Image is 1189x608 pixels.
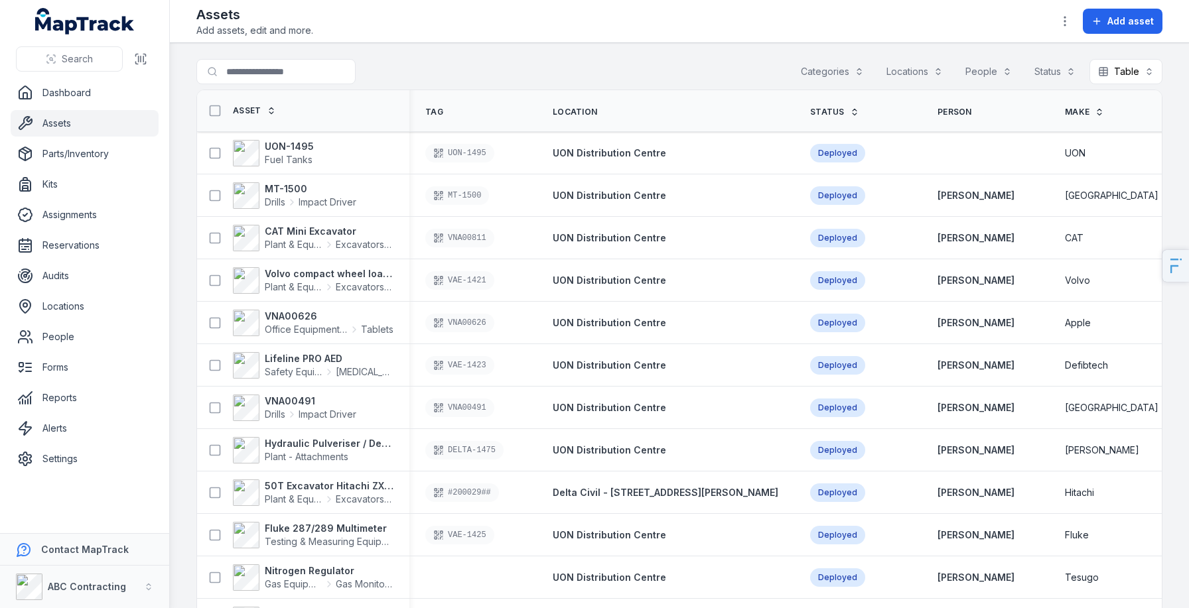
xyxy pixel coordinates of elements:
[425,314,494,332] div: VNA00626
[265,536,403,547] span: Testing & Measuring Equipment
[938,444,1014,457] a: [PERSON_NAME]
[265,196,285,209] span: Drills
[265,182,356,196] strong: MT-1500
[265,437,393,450] strong: Hydraulic Pulveriser / Demolition Shear
[265,280,322,294] span: Plant & Equipment
[233,352,393,379] a: Lifeline PRO AEDSafety Equipment[MEDICAL_DATA]
[11,385,159,411] a: Reports
[810,568,865,587] div: Deployed
[553,147,666,160] a: UON Distribution Centre
[265,395,356,408] strong: VNA00491
[938,401,1014,414] a: [PERSON_NAME]
[553,572,666,583] span: UON Distribution Centre
[810,186,865,205] div: Deployed
[35,8,135,34] a: MapTrack
[1065,401,1158,414] span: [GEOGRAPHIC_DATA]
[233,395,356,421] a: VNA00491DrillsImpact Driver
[938,189,1014,202] a: [PERSON_NAME]
[265,310,393,323] strong: VNA00626
[265,493,322,506] span: Plant & Equipment
[11,354,159,381] a: Forms
[1083,9,1162,34] button: Add asset
[196,24,313,37] span: Add assets, edit and more.
[265,323,348,336] span: Office Equipment & IT
[1065,528,1089,542] span: Fluke
[233,564,393,591] a: Nitrogen RegulatorGas EquipmentGas Monitors - Methane
[11,202,159,228] a: Assignments
[425,526,494,544] div: VAE-1425
[299,408,356,421] span: Impact Driver
[1065,107,1104,117] a: Make
[553,317,666,328] span: UON Distribution Centre
[11,263,159,289] a: Audits
[425,107,443,117] span: Tag
[233,182,356,209] a: MT-1500DrillsImpact Driver
[265,522,393,535] strong: Fluke 287/289 Multimeter
[233,522,393,548] a: Fluke 287/289 MultimeterTesting & Measuring Equipment
[196,5,313,24] h2: Assets
[265,154,313,165] span: Fuel Tanks
[1065,316,1091,330] span: Apple
[938,316,1014,330] strong: [PERSON_NAME]
[553,486,778,499] a: Delta Civil - [STREET_ADDRESS][PERSON_NAME]
[265,225,393,238] strong: CAT Mini Excavator
[553,529,666,540] span: UON Distribution Centre
[553,487,778,498] span: Delta Civil - [STREET_ADDRESS][PERSON_NAME]
[1065,444,1139,457] span: [PERSON_NAME]
[1065,359,1108,372] span: Defibtech
[425,229,494,247] div: VNA00811
[425,186,489,205] div: MT-1500
[810,356,865,375] div: Deployed
[810,229,865,247] div: Deployed
[336,238,393,251] span: Excavators & Plant
[810,107,859,117] a: Status
[1065,189,1158,202] span: [GEOGRAPHIC_DATA]
[938,571,1014,584] a: [PERSON_NAME]
[810,441,865,459] div: Deployed
[265,451,348,462] span: Plant - Attachments
[553,147,666,158] span: UON Distribution Centre
[265,267,393,280] strong: Volvo compact wheel loader
[938,528,1014,542] a: [PERSON_NAME]
[938,231,1014,245] a: [PERSON_NAME]
[553,444,666,457] a: UON Distribution Centre
[11,232,159,259] a: Reservations
[425,144,494,162] div: UON-1495
[233,310,393,336] a: VNA00626Office Equipment & ITTablets
[1065,571,1099,584] span: Tesugo
[41,544,129,555] strong: Contact MapTrack
[810,144,865,162] div: Deployed
[1065,231,1084,245] span: CAT
[48,581,126,592] strong: ABC Contracting
[233,437,393,463] a: Hydraulic Pulveriser / Demolition ShearPlant - Attachments
[810,526,865,544] div: Deployed
[553,402,666,413] span: UON Distribution Centre
[265,238,322,251] span: Plant & Equipment
[425,356,494,375] div: VAE-1423
[553,316,666,330] a: UON Distribution Centre
[11,293,159,320] a: Locations
[553,359,666,372] a: UON Distribution Centre
[425,441,504,459] div: DELTA-1475
[233,225,393,251] a: CAT Mini ExcavatorPlant & EquipmentExcavators & Plant
[938,359,1014,372] a: [PERSON_NAME]
[878,59,951,84] button: Locations
[938,107,972,117] span: Person
[425,398,494,417] div: VNA00491
[425,483,499,502] div: #200029##
[1107,15,1154,28] span: Add asset
[810,107,845,117] span: Status
[938,486,1014,499] strong: [PERSON_NAME]
[11,141,159,167] a: Parts/Inventory
[16,46,123,72] button: Search
[553,232,666,243] span: UON Distribution Centre
[336,493,393,506] span: Excavators & Plant
[265,365,322,379] span: Safety Equipment
[938,274,1014,287] strong: [PERSON_NAME]
[1089,59,1162,84] button: Table
[810,483,865,502] div: Deployed
[553,274,666,286] span: UON Distribution Centre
